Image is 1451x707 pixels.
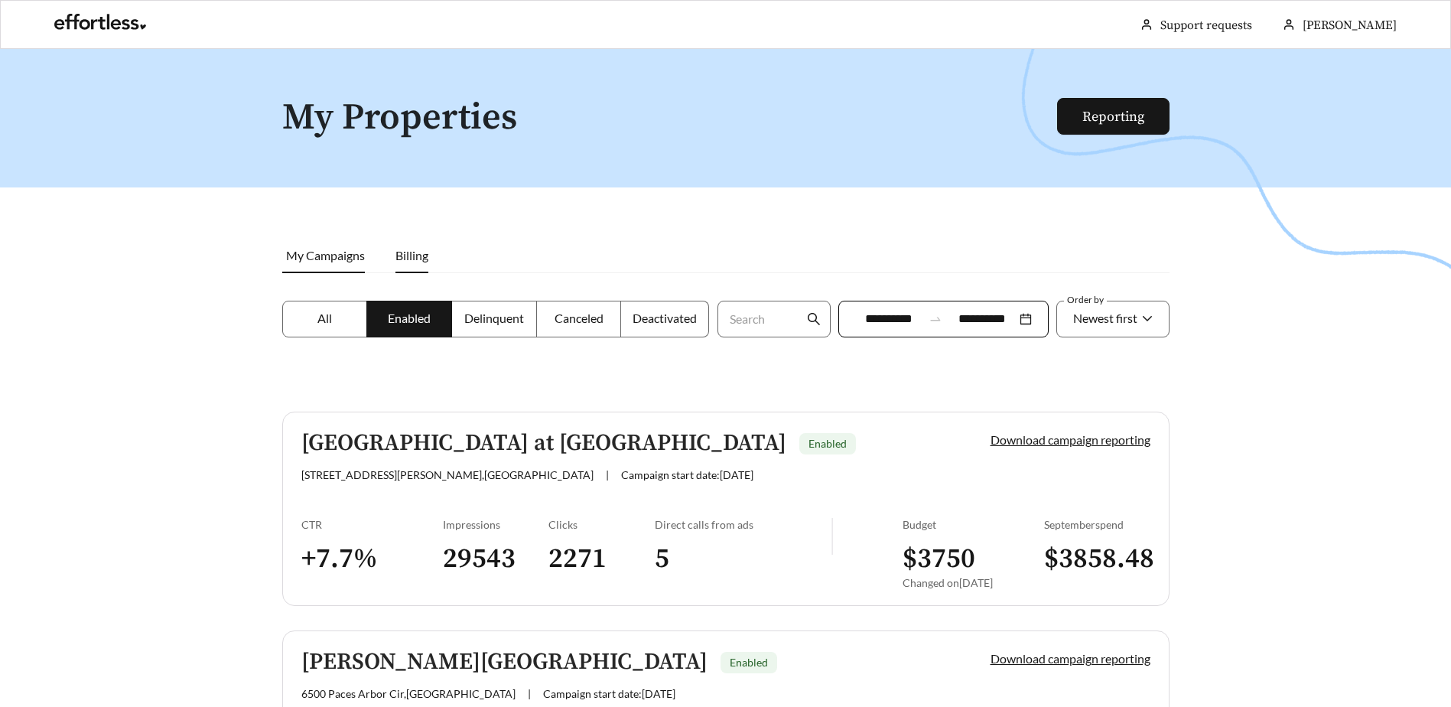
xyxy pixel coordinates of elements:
h3: 29543 [443,542,549,576]
span: All [317,311,332,325]
span: Newest first [1073,311,1137,325]
h1: My Properties [282,98,1059,138]
div: CTR [301,518,443,531]
span: Campaign start date: [DATE] [543,687,675,700]
span: Enabled [388,311,431,325]
div: Clicks [548,518,655,531]
a: Reporting [1082,108,1144,125]
div: Direct calls from ads [655,518,831,531]
span: Deactivated [633,311,697,325]
span: My Campaigns [286,248,365,262]
h3: + 7.7 % [301,542,443,576]
span: [STREET_ADDRESS][PERSON_NAME] , [GEOGRAPHIC_DATA] [301,468,594,481]
span: to [929,312,942,326]
span: | [606,468,609,481]
div: Budget [903,518,1044,531]
span: Enabled [730,656,768,669]
h3: 2271 [548,542,655,576]
span: Campaign start date: [DATE] [621,468,753,481]
span: 6500 Paces Arbor Cir , [GEOGRAPHIC_DATA] [301,687,516,700]
div: September spend [1044,518,1150,531]
img: line [831,518,833,555]
span: | [528,687,531,700]
h5: [PERSON_NAME][GEOGRAPHIC_DATA] [301,650,708,675]
span: search [807,312,821,326]
h3: $ 3750 [903,542,1044,576]
span: [PERSON_NAME] [1303,18,1397,33]
h5: [GEOGRAPHIC_DATA] at [GEOGRAPHIC_DATA] [301,431,786,456]
a: Support requests [1160,18,1252,33]
h3: 5 [655,542,831,576]
span: Canceled [555,311,603,325]
a: Download campaign reporting [991,651,1150,666]
h3: $ 3858.48 [1044,542,1150,576]
a: Download campaign reporting [991,432,1150,447]
span: Billing [395,248,428,262]
div: Changed on [DATE] [903,576,1044,589]
span: Delinquent [464,311,524,325]
span: swap-right [929,312,942,326]
button: Reporting [1057,98,1170,135]
div: Impressions [443,518,549,531]
span: Enabled [808,437,847,450]
a: [GEOGRAPHIC_DATA] at [GEOGRAPHIC_DATA]Enabled[STREET_ADDRESS][PERSON_NAME],[GEOGRAPHIC_DATA]|Camp... [282,412,1170,606]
